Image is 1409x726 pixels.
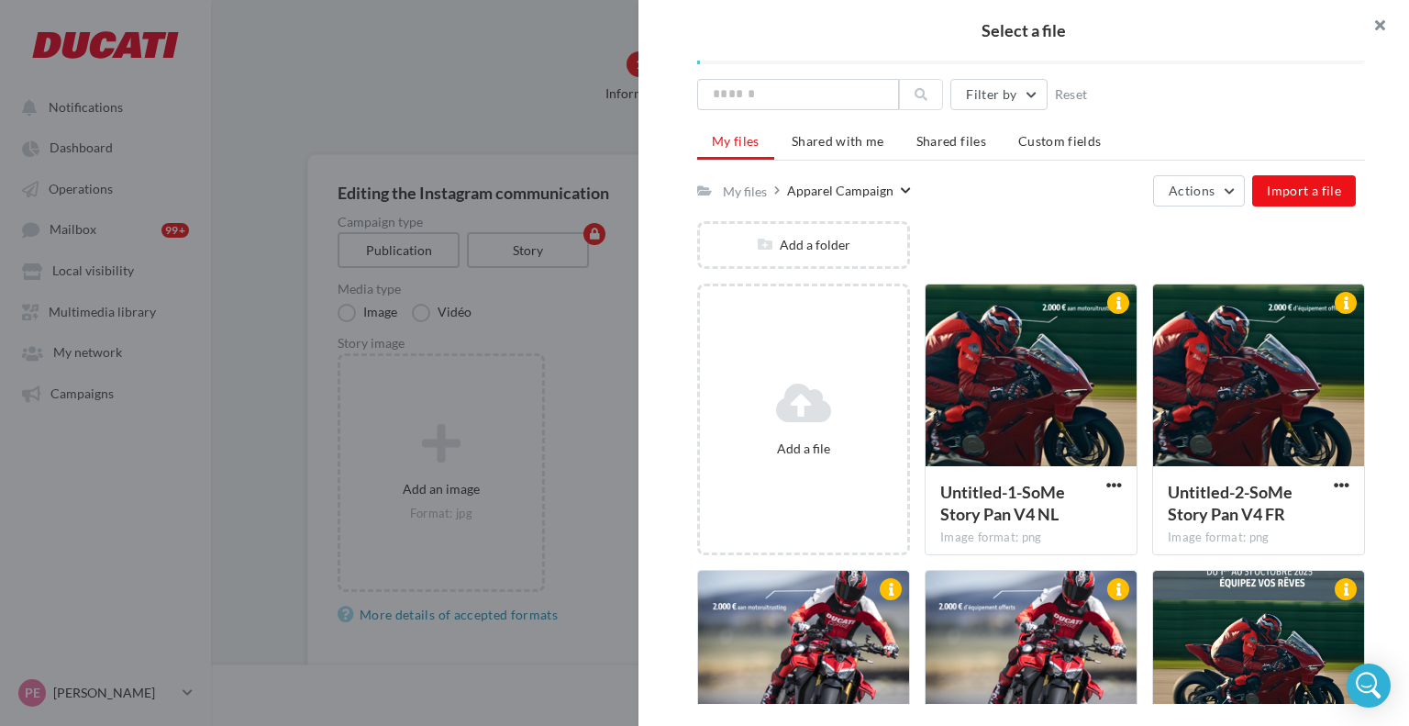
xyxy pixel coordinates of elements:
[916,133,986,149] span: Shared files
[700,236,907,253] div: Add a folder
[1347,664,1391,708] div: Open Intercom Messenger
[940,530,1122,546] div: Image format: png
[787,182,893,199] div: Apparel Campaign
[723,183,767,200] div: My files
[1252,175,1356,207] button: Import a file
[707,440,900,457] div: Add a file
[1168,482,1293,524] span: Untitled-2-SoMe Story Pan V4 FR
[1267,183,1341,198] span: Import a file
[792,133,884,149] span: Shared with me
[1048,84,1095,106] button: Reset
[712,133,760,149] span: My files
[940,482,1065,524] span: Untitled-1-SoMe Story Pan V4 NL
[1168,530,1349,546] div: Image format: png
[950,79,1047,110] button: Filter by
[1169,183,1215,198] span: Actions
[1153,175,1245,207] button: Actions
[1018,133,1102,149] span: Custom fields
[668,22,1380,39] h2: Select a file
